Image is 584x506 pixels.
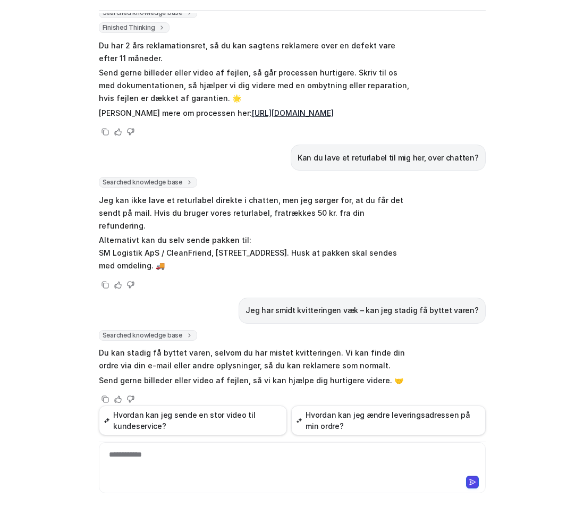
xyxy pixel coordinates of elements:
p: Alternativt kan du selv sende pakken til: SM Logistik ApS / CleanFriend, [STREET_ADDRESS]. Husk a... [99,234,410,272]
button: Hvordan kan jeg ændre leveringsadressen på min ordre? [291,406,486,435]
p: Jeg kan ikke lave et returlabel direkte i chatten, men jeg sørger for, at du får det sendt på mai... [99,194,410,232]
p: Send gerne billeder eller video af fejlen, så går processen hurtigere. Skriv til os med dokumenta... [99,66,410,105]
p: Du kan stadig få byttet varen, selvom du har mistet kvitteringen. Vi kan finde din ordre via din ... [99,347,410,372]
span: Searched knowledge base [99,177,197,188]
p: Kan du lave et returlabel til mig her, over chatten? [298,151,478,164]
p: Jeg har smidt kvitteringen væk – kan jeg stadig få byttet varen? [246,304,478,317]
p: Du har 2 års reklamationsret, så du kan sagtens reklamere over en defekt vare efter 11 måneder. [99,39,410,65]
span: Searched knowledge base [99,330,197,341]
span: Finished Thinking [99,22,170,33]
p: Send gerne billeder eller video af fejlen, så vi kan hjælpe dig hurtigere videre. 🤝 [99,374,410,387]
p: [PERSON_NAME] mere om processen her: [99,107,410,120]
a: [URL][DOMAIN_NAME] [252,108,334,117]
button: Hvordan kan jeg sende en stor video til kundeservice? [99,406,287,435]
span: Searched knowledge base [99,7,197,18]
